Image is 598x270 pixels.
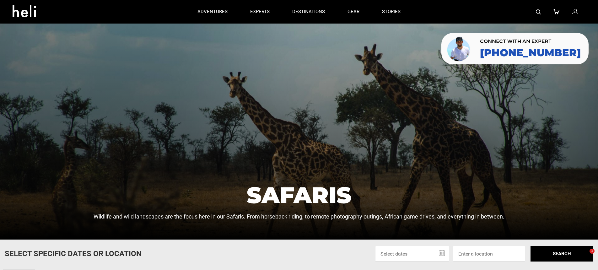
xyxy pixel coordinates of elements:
[250,8,270,15] p: experts
[480,47,581,58] a: [PHONE_NUMBER]
[94,213,504,221] p: Wildlife and wild landscapes are the focus here in our Safaris. From horseback riding, to remote ...
[292,8,325,15] p: destinations
[590,249,595,254] span: 1
[480,39,581,44] span: CONNECT WITH AN EXPERT
[577,249,592,264] iframe: Intercom live chat
[5,248,142,259] p: Select Specific Dates Or Location
[197,8,228,15] p: adventures
[536,9,541,14] img: search-bar-icon.svg
[453,246,525,262] input: Enter a location
[446,35,472,62] img: contact our team
[94,184,504,206] h1: Safaris
[375,246,449,262] input: Select dates
[531,246,593,262] button: SEARCH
